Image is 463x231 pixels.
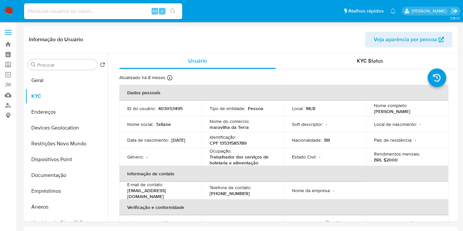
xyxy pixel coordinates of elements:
p: País de residência : [374,137,412,143]
p: [EMAIL_ADDRESS][DOMAIN_NAME] [127,188,191,199]
p: Tipo de Confirmação PEP : [374,220,426,226]
p: Ocupação : [210,148,231,154]
p: Rendimentos mensais : [374,151,420,157]
p: - [146,154,148,160]
button: Dispositivos Point [25,152,108,167]
button: KYC [25,88,108,104]
button: Histórico de Risco PLD [25,215,108,231]
span: Atalhos rápidos [348,8,384,14]
button: Documentação [25,167,108,183]
p: Local de nascimento : [374,121,417,127]
p: Soft descriptor : [292,121,323,127]
p: [PHONE_NUMBER] [210,190,250,196]
span: s [161,8,163,14]
p: Telefone de contato : [210,185,251,190]
p: vitoria.caldeira@mercadolivre.com [412,8,449,14]
p: Estado Civil : [292,154,316,160]
p: CPF 13531585789 [210,140,246,146]
span: Veja aparência por pessoa [374,32,437,47]
p: - [415,137,416,143]
th: Verificação e conformidade [119,199,449,215]
button: Devices Geolocation [25,120,108,136]
p: Nome do comércio : [210,118,249,124]
p: Local : [292,105,304,111]
p: BR [324,137,330,143]
p: - [420,121,421,127]
p: 403053495 [158,105,183,111]
p: Atualizado há 8 meses [119,74,165,81]
button: search-icon [166,7,180,16]
span: KYC Status [357,57,383,65]
a: Sair [451,8,458,14]
p: MLB [306,105,315,111]
p: Nível de KYC : [127,220,155,226]
th: Dados pessoais [119,85,449,101]
p: Nome completo : [374,102,407,108]
p: Tipo de entidade : [210,105,245,111]
p: Pessoa [248,105,263,111]
a: Notificações [390,8,396,14]
p: BRL $2000 [374,157,398,163]
button: Endereços [25,104,108,120]
p: verified [157,220,173,226]
p: Data de nascimento : [127,137,169,143]
p: ID do usuário : [127,105,156,111]
p: Tatiane [156,121,171,127]
p: Nacionalidade : [292,137,322,143]
p: E-mail de contato : [127,182,163,188]
p: Sujeito obrigado : [210,220,244,226]
p: - [429,220,430,226]
p: maravilha da Terra [210,124,249,130]
p: - [246,220,248,226]
input: Pesquise usuários ou casos... [24,7,182,15]
p: - [319,154,320,160]
p: Nome social : [127,121,153,127]
p: Trabalhador dos serviços de hotelaria e alimentação [210,154,274,166]
p: Não [333,220,342,226]
h1: Informação do Usuário [29,36,83,43]
button: Restrições Novo Mundo [25,136,108,152]
button: Geral [25,72,108,88]
p: - [326,121,327,127]
input: Procurar [37,62,95,68]
button: Empréstimos [25,183,108,199]
button: Veja aparência por pessoa [365,32,452,47]
p: PEP confirmado : [292,220,331,226]
th: Informação de contato [119,166,449,182]
button: Retornar ao pedido padrão [100,62,105,69]
p: Gênero : [127,154,144,160]
button: Procurar [31,62,36,67]
span: Alt [152,8,158,14]
p: - [333,188,334,193]
p: [DATE] [171,137,185,143]
span: Usuário [188,57,207,65]
button: Anexos [25,199,108,215]
p: Identificação : [210,134,236,140]
p: [PERSON_NAME] [374,108,410,114]
p: Nome da empresa : [292,188,331,193]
